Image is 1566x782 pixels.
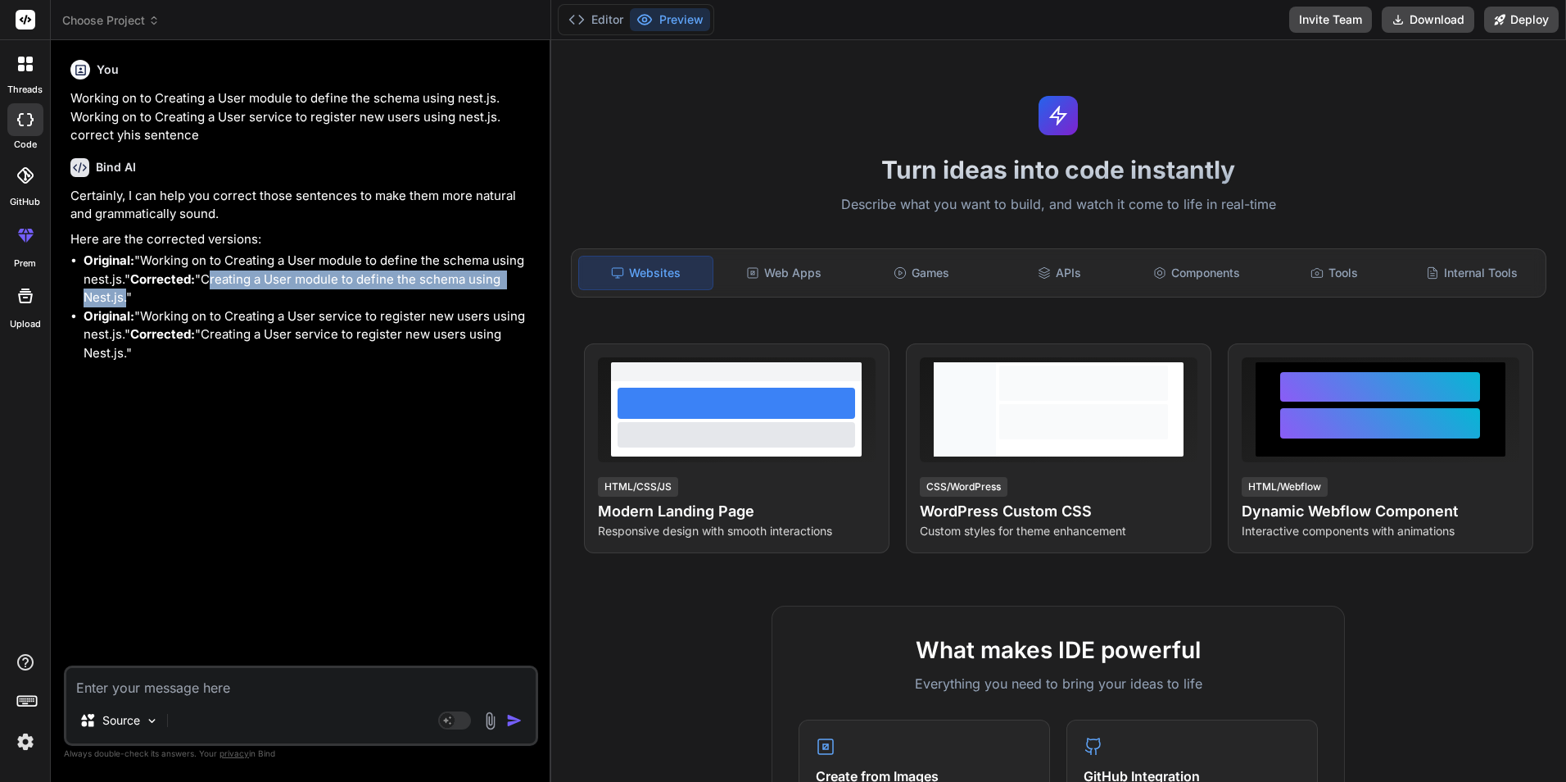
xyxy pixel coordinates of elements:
button: Download [1382,7,1474,33]
div: Web Apps [717,256,851,290]
div: HTML/Webflow [1242,477,1328,497]
label: GitHub [10,195,40,209]
p: Certainly, I can help you correct those sentences to make them more natural and grammatically sound. [70,187,535,224]
div: Tools [1267,256,1401,290]
img: settings [11,728,39,756]
p: Interactive components with animations [1242,523,1519,539]
div: Components [1129,256,1264,290]
label: prem [14,257,36,271]
div: Games [854,256,989,290]
div: CSS/WordPress [920,477,1007,497]
img: attachment [481,712,500,730]
div: Internal Tools [1405,256,1539,290]
label: Upload [10,317,41,331]
strong: Original: [84,252,134,268]
img: Pick Models [145,714,159,728]
p: Source [102,712,140,729]
strong: Corrected: [130,326,195,342]
button: Invite Team [1289,7,1372,33]
h4: Modern Landing Page [598,500,876,523]
p: Describe what you want to build, and watch it come to life in real-time [561,194,1557,216]
p: Always double-check its answers. Your in Bind [64,746,538,762]
strong: Corrected: [130,271,195,287]
p: "Working on to Creating a User module to define the schema using nest.js." "Creating a User modul... [84,252,535,307]
label: threads [7,83,43,97]
button: Preview [630,8,710,31]
div: HTML/CSS/JS [598,477,678,497]
p: Custom styles for theme enhancement [920,523,1197,539]
img: icon [506,712,523,729]
div: Websites [578,256,714,290]
h2: What makes IDE powerful [799,633,1318,667]
h6: You [97,61,119,78]
button: Editor [562,8,630,31]
button: Deploy [1484,7,1559,33]
label: code [14,138,37,152]
h6: Bind AI [96,159,136,175]
strong: Original: [84,308,134,324]
h4: WordPress Custom CSS [920,500,1197,523]
span: Choose Project [62,12,160,29]
p: Everything you need to bring your ideas to life [799,674,1318,693]
div: APIs [992,256,1126,290]
span: privacy [220,748,249,758]
p: Responsive design with smooth interactions [598,523,876,539]
p: Working on to Creating a User module to define the schema using nest.js. Working on to Creating a... [70,89,535,145]
h4: Dynamic Webflow Component [1242,500,1519,523]
h1: Turn ideas into code instantly [561,155,1557,184]
p: "Working on to Creating a User service to register new users using nest.js." "Creating a User ser... [84,307,535,363]
p: Here are the corrected versions: [70,230,535,249]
